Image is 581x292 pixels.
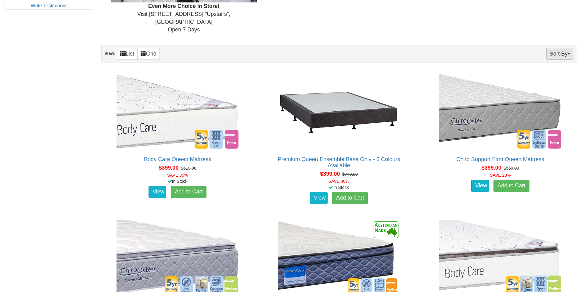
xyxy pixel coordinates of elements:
[456,156,544,162] a: Chiro Support Firm Queen Mattress
[328,179,349,184] font: SAVE 46%
[167,173,188,178] font: SAVE 35%
[148,3,220,9] b: Even More Choice In Store!
[438,72,563,150] img: Chiro Support Firm Queen Mattress
[276,72,401,150] img: Premium Queen Ensemble Base Only - 6 Colours Available
[115,72,240,150] img: Body Care Queen Mattress
[482,165,501,171] span: $399.00
[546,48,573,60] button: Sort By
[471,180,489,192] a: View
[493,180,529,192] a: Add to Cart
[342,172,358,177] del: $749.00
[144,156,211,162] a: Body Care Queen Mattress
[490,173,511,178] font: SAVE 28%
[332,192,368,204] a: Add to Cart
[504,166,519,171] del: $559.00
[31,3,68,8] a: Write Testimonial
[181,166,196,171] del: $619.00
[149,186,166,198] a: View
[159,165,178,171] span: $399.00
[104,51,115,56] strong: View:
[117,48,138,60] a: List
[171,186,206,198] a: Add to Cart
[278,156,400,168] a: Premium Queen Ensemble Base Only - 6 Colours Available
[137,48,160,60] a: Grid
[310,192,328,204] a: View
[320,171,340,177] span: $399.00
[262,184,416,190] div: In Stock
[100,178,255,184] div: In Stock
